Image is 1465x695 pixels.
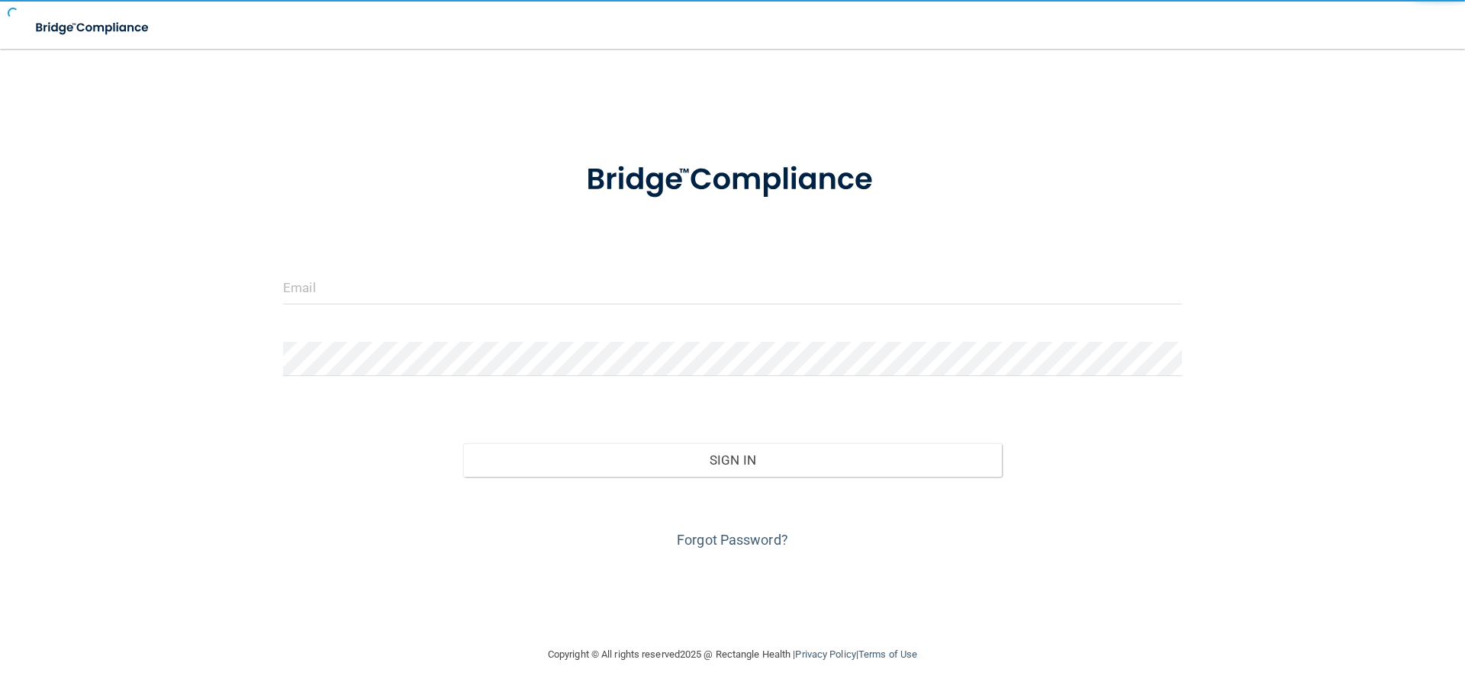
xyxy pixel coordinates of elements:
img: bridge_compliance_login_screen.278c3ca4.svg [23,12,163,43]
button: Sign In [463,443,1003,477]
img: bridge_compliance_login_screen.278c3ca4.svg [555,140,910,220]
a: Forgot Password? [677,532,788,548]
div: Copyright © All rights reserved 2025 @ Rectangle Health | | [454,630,1011,679]
a: Privacy Policy [795,648,855,660]
a: Terms of Use [858,648,917,660]
input: Email [283,270,1182,304]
